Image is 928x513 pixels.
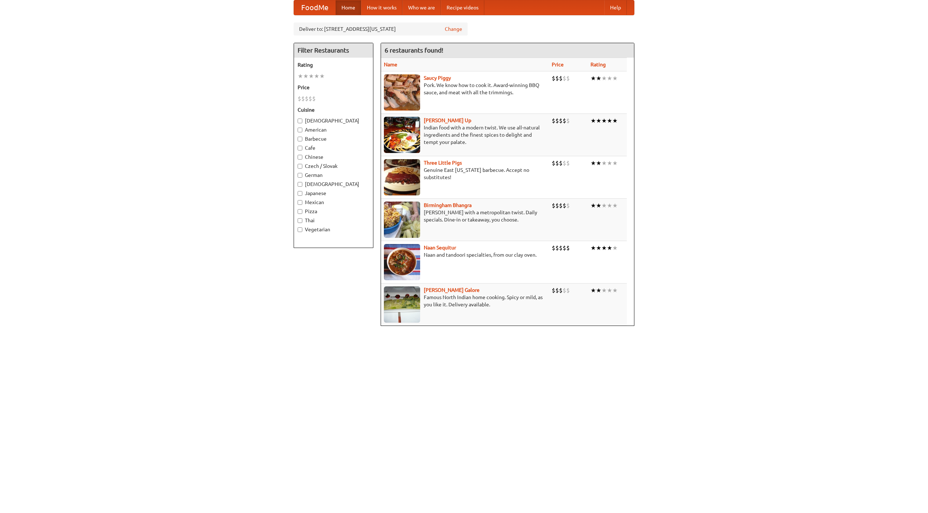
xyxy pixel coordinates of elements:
[298,171,369,179] label: German
[424,245,456,251] a: Naan Sequitur
[424,202,472,208] a: Birmingham Bhangra
[305,95,308,103] li: $
[298,182,302,187] input: [DEMOGRAPHIC_DATA]
[336,0,361,15] a: Home
[424,160,462,166] a: Three Little Pigs
[552,159,555,167] li: $
[612,74,618,82] li: ★
[384,244,420,280] img: naansequitur.jpg
[384,82,546,96] p: Pork. We know how to cook it. Award-winning BBQ sauce, and meat with all the trimmings.
[384,159,420,195] img: littlepigs.jpg
[591,159,596,167] li: ★
[612,202,618,210] li: ★
[441,0,484,15] a: Recipe videos
[607,202,612,210] li: ★
[612,244,618,252] li: ★
[612,117,618,125] li: ★
[591,202,596,210] li: ★
[298,144,369,152] label: Cafe
[607,159,612,167] li: ★
[298,146,302,150] input: Cafe
[384,209,546,223] p: [PERSON_NAME] with a metropolitan twist. Daily specials. Dine-in or takeaway, you choose.
[563,117,566,125] li: $
[384,124,546,146] p: Indian food with a modern twist. We use all-natural ingredients and the finest spices to delight ...
[604,0,627,15] a: Help
[555,202,559,210] li: $
[298,95,301,103] li: $
[424,117,471,123] b: [PERSON_NAME] Up
[298,61,369,69] h5: Rating
[601,202,607,210] li: ★
[552,286,555,294] li: $
[294,0,336,15] a: FoodMe
[601,117,607,125] li: ★
[298,191,302,196] input: Japanese
[566,244,570,252] li: $
[591,74,596,82] li: ★
[298,119,302,123] input: [DEMOGRAPHIC_DATA]
[555,159,559,167] li: $
[555,74,559,82] li: $
[445,25,462,33] a: Change
[298,199,369,206] label: Mexican
[563,244,566,252] li: $
[298,84,369,91] h5: Price
[596,286,601,294] li: ★
[298,217,369,224] label: Thai
[612,286,618,294] li: ★
[596,117,601,125] li: ★
[298,190,369,197] label: Japanese
[314,72,319,80] li: ★
[298,162,369,170] label: Czech / Slovak
[385,47,443,54] ng-pluralize: 6 restaurants found!
[601,74,607,82] li: ★
[384,202,420,238] img: bhangra.jpg
[298,137,302,141] input: Barbecue
[563,159,566,167] li: $
[552,74,555,82] li: $
[596,244,601,252] li: ★
[607,286,612,294] li: ★
[298,164,302,169] input: Czech / Slovak
[559,286,563,294] li: $
[607,74,612,82] li: ★
[298,126,369,133] label: American
[596,202,601,210] li: ★
[424,287,480,293] b: [PERSON_NAME] Galore
[298,153,369,161] label: Chinese
[559,159,563,167] li: $
[384,294,546,308] p: Famous North Indian home cooking. Spicy or mild, as you like it. Delivery available.
[566,202,570,210] li: $
[566,159,570,167] li: $
[384,117,420,153] img: curryup.jpg
[298,226,369,233] label: Vegetarian
[298,173,302,178] input: German
[552,244,555,252] li: $
[607,117,612,125] li: ★
[361,0,402,15] a: How it works
[298,117,369,124] label: [DEMOGRAPHIC_DATA]
[384,62,397,67] a: Name
[298,218,302,223] input: Thai
[559,244,563,252] li: $
[559,202,563,210] li: $
[294,22,468,36] div: Deliver to: [STREET_ADDRESS][US_STATE]
[555,244,559,252] li: $
[607,244,612,252] li: ★
[591,286,596,294] li: ★
[384,74,420,111] img: saucy.jpg
[563,74,566,82] li: $
[591,117,596,125] li: ★
[308,95,312,103] li: $
[294,43,373,58] h4: Filter Restaurants
[559,74,563,82] li: $
[298,135,369,142] label: Barbecue
[555,117,559,125] li: $
[591,62,606,67] a: Rating
[552,117,555,125] li: $
[424,75,451,81] a: Saucy Piggy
